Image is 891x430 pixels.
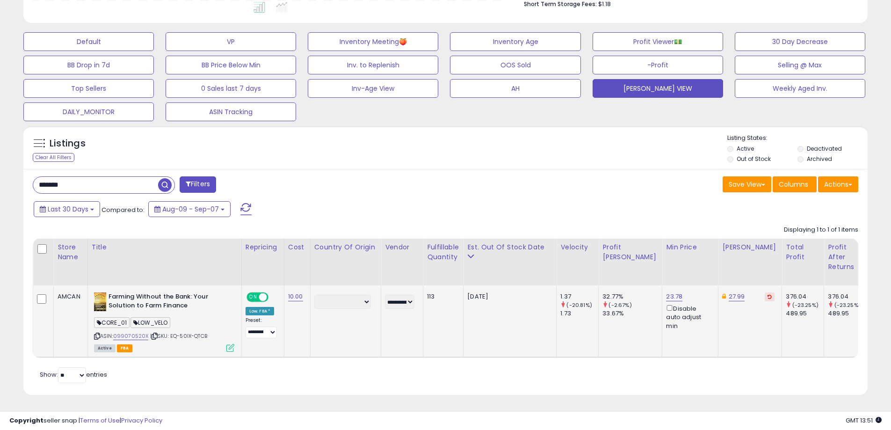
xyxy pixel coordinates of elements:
button: Inventory Meeting🍑 [308,32,438,51]
button: Aug-09 - Sep-07 [148,201,231,217]
button: DAILY_MONITOR [23,102,154,121]
button: Default [23,32,154,51]
div: Est. Out Of Stock Date [467,242,552,252]
span: All listings currently available for purchase on Amazon [94,344,116,352]
small: (-20.81%) [566,301,592,309]
div: Clear All Filters [33,153,74,162]
small: (-23.25%) [834,301,861,309]
button: AH [450,79,580,98]
small: (-2.67%) [608,301,631,309]
span: FBA [117,344,133,352]
div: 33.67% [602,309,662,318]
div: Vendor [385,242,419,252]
a: 099070520X [113,332,149,340]
div: [PERSON_NAME] [722,242,778,252]
button: Filters [180,176,216,193]
button: ASIN Tracking [166,102,296,121]
div: Title [92,242,238,252]
button: [PERSON_NAME] VIEW [593,79,723,98]
span: LOW_VELO [130,317,170,328]
button: OOS Sold [450,56,580,74]
div: 489.95 [828,309,866,318]
div: 1.37 [560,292,598,301]
button: Inv-Age View [308,79,438,98]
span: ON [247,293,259,301]
th: CSV column name: cust_attr_5_Country of Origin [310,239,381,285]
div: Store Name [58,242,84,262]
a: 23.78 [666,292,682,301]
p: Listing States: [727,134,868,143]
div: 1.73 [560,309,598,318]
button: Last 30 Days [34,201,100,217]
label: Active [737,145,754,153]
img: 51kdp293ORL._SL40_.jpg [94,292,106,311]
div: Cost [288,242,306,252]
span: Show: entries [40,370,107,379]
div: Displaying 1 to 1 of 1 items [784,226,858,234]
a: Terms of Use [80,416,120,425]
div: 376.04 [828,292,866,301]
button: Actions [818,176,858,192]
span: CORE_01 [94,317,130,328]
span: Last 30 Days [48,204,88,214]
button: Columns [773,176,817,192]
button: Selling @ Max [735,56,865,74]
button: Inv. to Replenish [308,56,438,74]
h5: Listings [50,137,86,150]
span: Compared to: [101,205,145,214]
button: Profit Viewer💵 [593,32,723,51]
button: 30 Day Decrease [735,32,865,51]
div: Repricing [246,242,280,252]
label: Out of Stock [737,155,771,163]
div: Min Price [666,242,714,252]
a: Privacy Policy [121,416,162,425]
label: Archived [807,155,832,163]
div: 113 [427,292,456,301]
button: Weekly Aged Inv. [735,79,865,98]
span: Aug-09 - Sep-07 [162,204,219,214]
div: ASIN: [94,292,234,351]
div: Profit [PERSON_NAME] [602,242,658,262]
button: -Profit [593,56,723,74]
div: Low. FBA * [246,307,275,315]
a: 10.00 [288,292,303,301]
span: 2025-10-8 13:51 GMT [846,416,882,425]
div: Total Profit [786,242,820,262]
div: 489.95 [786,309,824,318]
a: 27.99 [729,292,745,301]
div: AMCAN [58,292,80,301]
span: | SKU: EQ-50IX-QTCB [150,332,207,340]
div: 32.77% [602,292,662,301]
div: Fulfillable Quantity [427,242,459,262]
span: Columns [779,180,808,189]
button: Save View [723,176,771,192]
div: 376.04 [786,292,824,301]
div: Preset: [246,317,277,338]
b: Farming Without the Bank: Your Solution to Farm Finance [109,292,222,312]
button: 0 Sales last 7 days [166,79,296,98]
div: Profit After Returns [828,242,862,272]
button: BB Drop in 7d [23,56,154,74]
span: OFF [267,293,282,301]
button: Inventory Age [450,32,580,51]
div: seller snap | | [9,416,162,425]
label: Deactivated [807,145,842,153]
strong: Copyright [9,416,43,425]
small: (-23.25%) [792,301,819,309]
th: CSV column name: cust_attr_2_Vendor [381,239,423,285]
button: VP [166,32,296,51]
button: BB Price Below Min [166,56,296,74]
div: Velocity [560,242,594,252]
div: Disable auto adjust min [666,303,711,330]
p: [DATE] [467,292,549,301]
div: Country of Origin [314,242,377,252]
button: Top Sellers [23,79,154,98]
